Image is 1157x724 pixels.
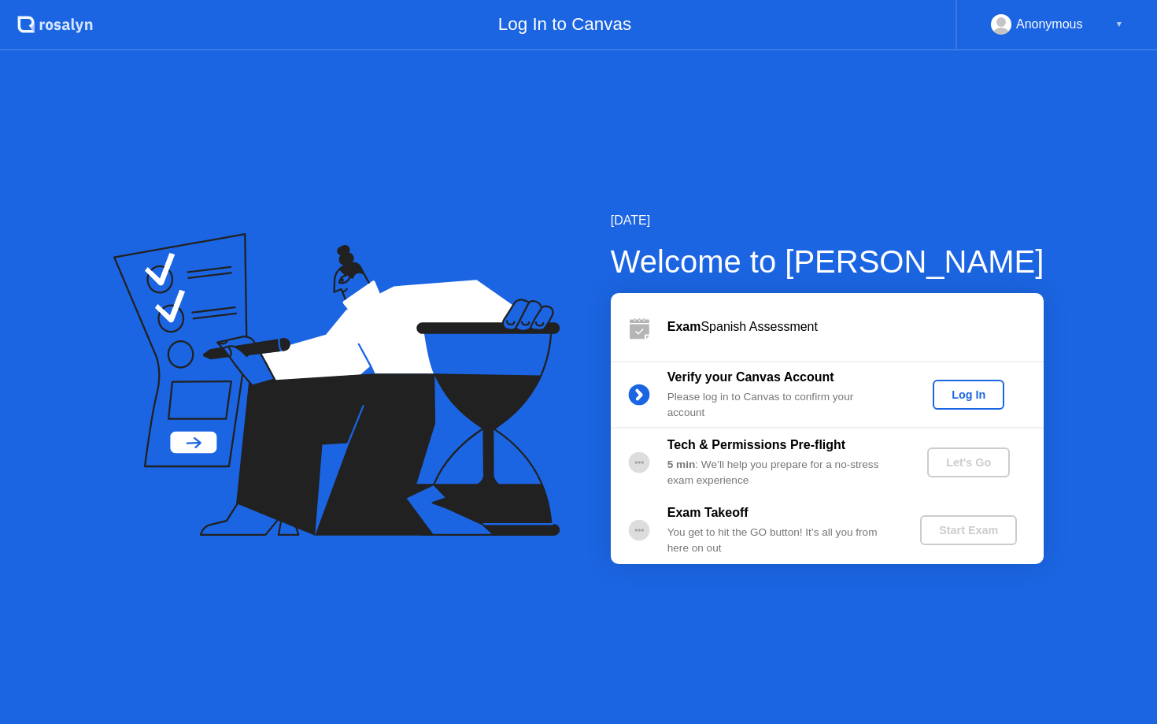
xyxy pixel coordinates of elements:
b: Exam Takeoff [667,506,749,519]
div: Start Exam [926,524,1011,537]
div: Spanish Assessment [667,317,1044,336]
button: Start Exam [920,515,1017,545]
button: Log In [933,380,1004,410]
div: You get to hit the GO button! It’s all you from here on out [667,525,894,557]
div: Log In [939,388,998,401]
b: 5 min [667,459,696,470]
div: [DATE] [611,211,1044,230]
b: Verify your Canvas Account [667,370,834,384]
b: Exam [667,320,701,333]
div: Let's Go [933,456,1004,469]
div: Welcome to [PERSON_NAME] [611,238,1044,285]
div: : We’ll help you prepare for a no-stress exam experience [667,457,894,489]
div: Anonymous [1016,14,1083,35]
button: Let's Go [927,447,1010,477]
div: Please log in to Canvas to confirm your account [667,389,894,421]
b: Tech & Permissions Pre-flight [667,438,845,451]
div: ▼ [1115,14,1123,35]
